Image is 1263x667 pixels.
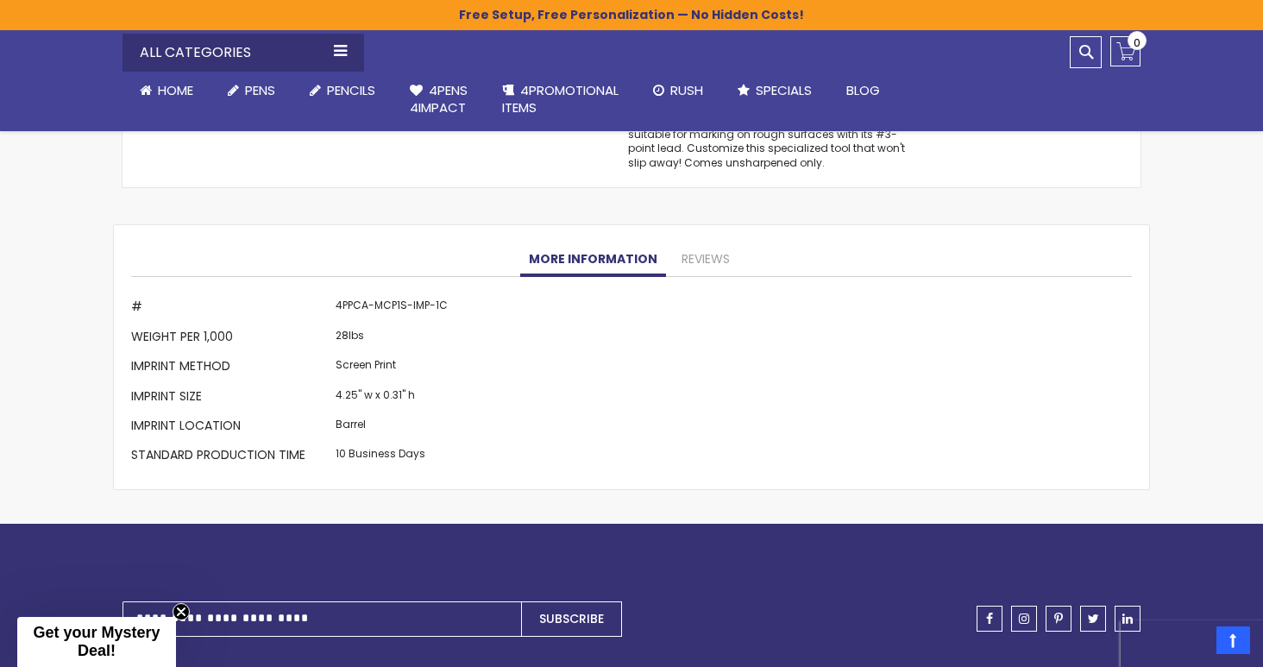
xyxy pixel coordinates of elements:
div: Get your Mystery Deal!Close teaser [17,617,176,667]
th: Weight per 1,000 [131,324,331,353]
a: Pens [210,72,292,110]
button: Close teaser [173,603,190,620]
a: twitter [1080,606,1106,632]
td: 28lbs [331,324,452,353]
span: twitter [1088,613,1099,625]
th: Imprint Method [131,354,331,383]
a: Pencils [292,72,393,110]
a: Reviews [673,242,738,277]
a: pinterest [1046,606,1071,632]
span: linkedin [1122,613,1133,625]
a: 4PROMOTIONALITEMS [485,72,636,128]
span: instagram [1019,613,1029,625]
span: Pencils [327,81,375,99]
span: Home [158,81,193,99]
a: More Information [520,242,666,277]
a: 0 [1110,36,1140,66]
a: Specials [720,72,829,110]
span: Get your Mystery Deal! [33,624,160,659]
button: Subscribe [521,601,622,637]
td: 4PPCA-MCP1S-IMP-1C [331,294,452,324]
span: Blog [846,81,880,99]
a: linkedin [1115,606,1140,632]
td: Screen Print [331,354,452,383]
span: Pens [245,81,275,99]
th: Imprint Size [131,383,331,412]
span: Rush [670,81,703,99]
a: Home [123,72,210,110]
a: 4Pens4impact [393,72,485,128]
th: Standard Production Time [131,443,331,472]
span: facebook [986,613,993,625]
th: Imprint Location [131,413,331,443]
a: instagram [1011,606,1037,632]
th: # [131,294,331,324]
div: All Categories [123,34,364,72]
iframe: Google Customer Reviews [1121,620,1263,667]
a: Rush [636,72,720,110]
span: 4PROMOTIONAL ITEMS [502,81,619,116]
span: 0 [1134,35,1140,51]
a: facebook [977,606,1002,632]
td: 10 Business Days [331,443,452,472]
td: Barrel [331,413,452,443]
span: Specials [756,81,812,99]
a: Blog [829,72,897,110]
td: 4.25" w x 0.31" h [331,383,452,412]
span: pinterest [1054,613,1063,625]
span: Subscribe [539,610,604,627]
span: 4Pens 4impact [410,81,468,116]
